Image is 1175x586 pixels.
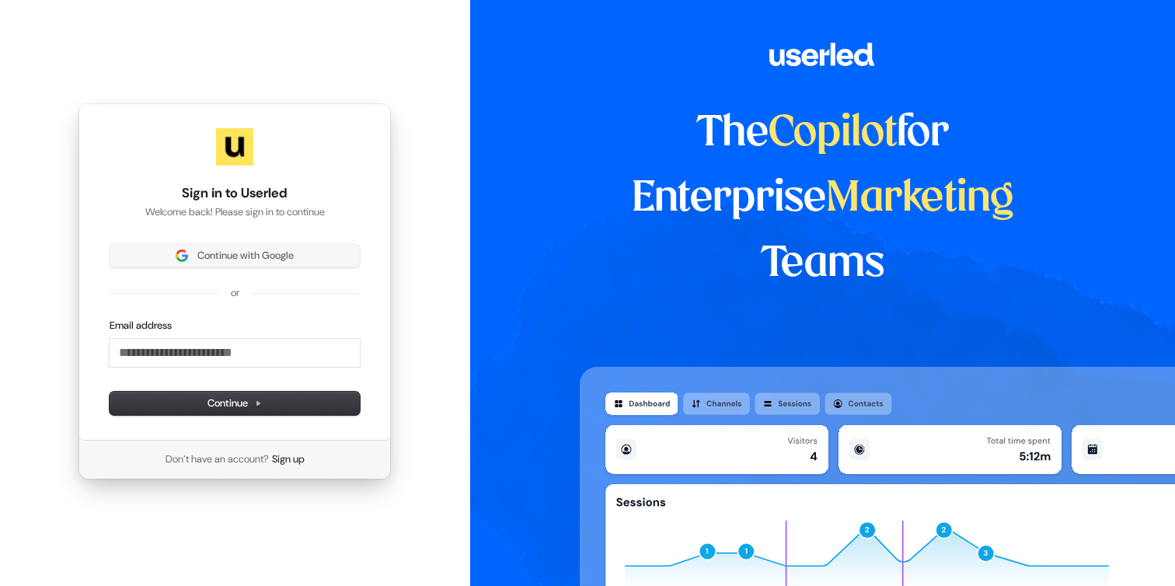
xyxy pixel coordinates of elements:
span: Marketing [826,179,1014,219]
span: Copilot [769,113,897,154]
h1: Sign in to Userled [110,184,360,203]
span: Don’t have an account? [166,452,269,466]
img: Sign in with Google [176,249,188,262]
span: Continue with Google [197,249,294,263]
p: or [231,286,239,300]
img: Userled [216,128,253,166]
button: Sign in with GoogleContinue with Google [110,244,360,267]
a: Sign up [272,452,305,466]
h1: The for Enterprise Teams [580,101,1065,297]
span: Continue [207,396,262,410]
label: Email address [110,319,172,333]
p: Welcome back! Please sign in to continue [110,205,360,219]
button: Continue [110,392,360,415]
